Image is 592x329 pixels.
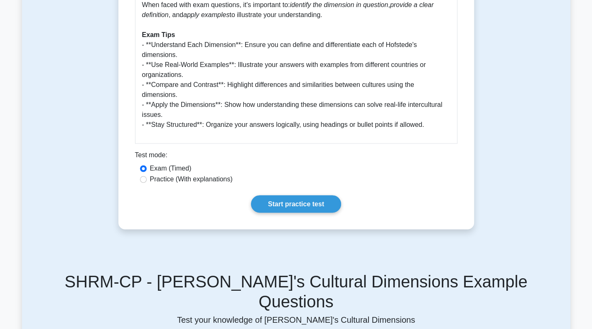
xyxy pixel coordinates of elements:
[142,31,175,38] b: Exam Tips
[150,174,233,184] label: Practice (With explanations)
[183,11,229,18] i: apply examples
[32,271,560,311] h5: SHRM-CP - [PERSON_NAME]'s Cultural Dimensions Example Questions
[150,163,192,173] label: Exam (Timed)
[290,1,388,8] i: identify the dimension in question
[32,314,560,324] p: Test your knowledge of [PERSON_NAME]'s Cultural Dimensions
[135,150,457,163] div: Test mode:
[251,195,341,213] a: Start practice test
